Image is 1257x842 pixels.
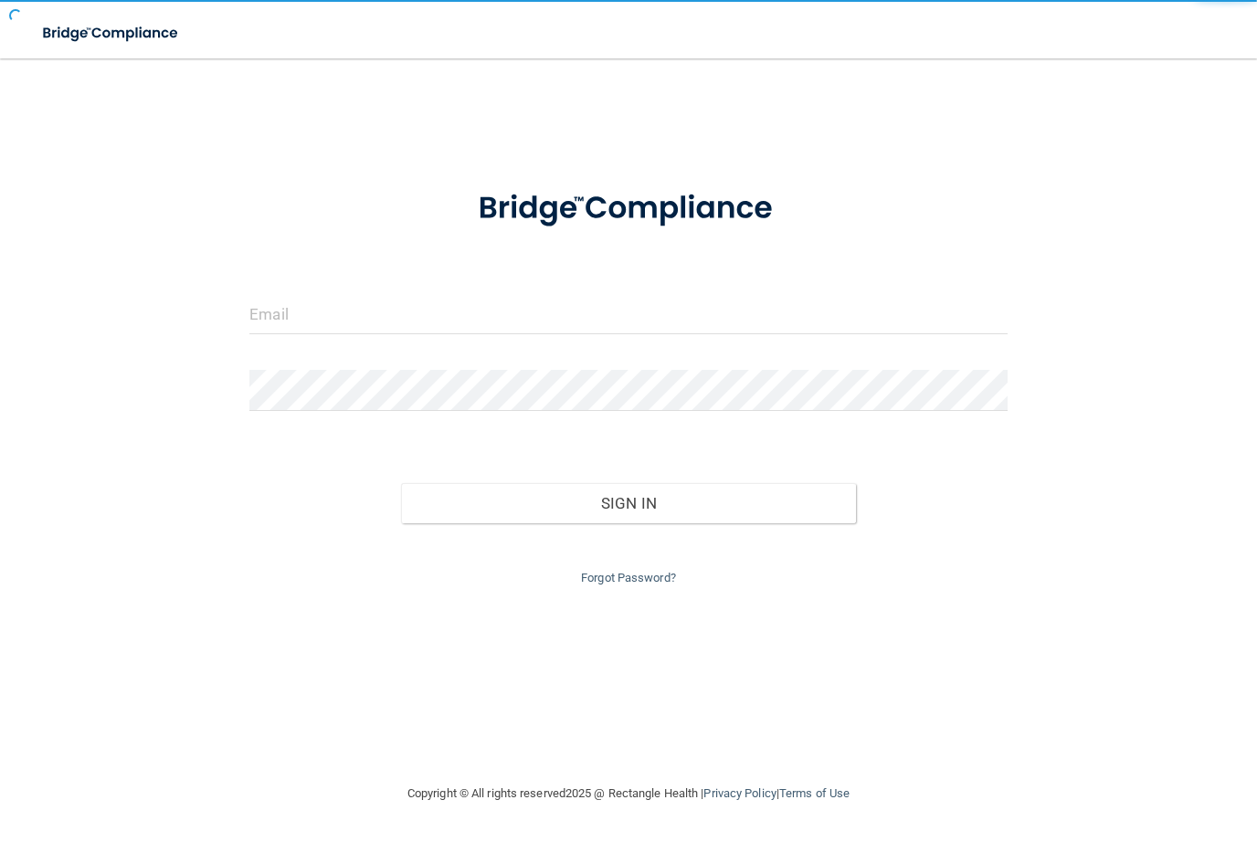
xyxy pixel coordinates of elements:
[295,764,962,823] div: Copyright © All rights reserved 2025 @ Rectangle Health | |
[249,293,1007,334] input: Email
[446,168,811,249] img: bridge_compliance_login_screen.278c3ca4.svg
[779,786,850,800] a: Terms of Use
[27,15,195,52] img: bridge_compliance_login_screen.278c3ca4.svg
[703,786,776,800] a: Privacy Policy
[401,483,856,523] button: Sign In
[581,571,676,584] a: Forgot Password?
